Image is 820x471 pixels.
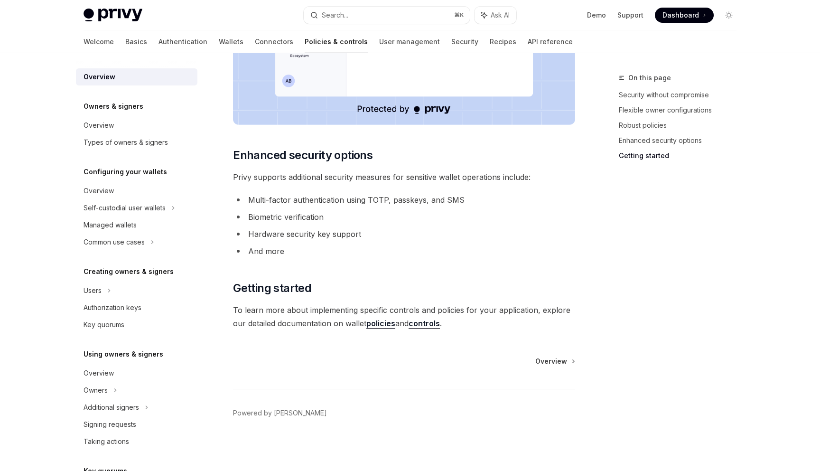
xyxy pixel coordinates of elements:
[76,365,197,382] a: Overview
[76,117,197,134] a: Overview
[84,402,139,413] div: Additional signers
[451,30,478,53] a: Security
[409,319,440,329] a: controls
[76,68,197,85] a: Overview
[617,10,643,20] a: Support
[475,7,516,24] button: Ask AI
[84,101,143,112] h5: Owners & signers
[322,9,348,21] div: Search...
[619,118,744,133] a: Robust policies
[76,433,197,450] a: Taking actions
[84,71,115,83] div: Overview
[233,227,575,241] li: Hardware security key support
[84,219,137,231] div: Managed wallets
[233,170,575,184] span: Privy supports additional security measures for sensitive wallet operations include:
[84,367,114,379] div: Overview
[84,166,167,178] h5: Configuring your wallets
[76,134,197,151] a: Types of owners & signers
[587,10,606,20] a: Demo
[490,30,516,53] a: Recipes
[125,30,147,53] a: Basics
[366,319,395,329] a: policies
[233,245,575,258] li: And more
[84,30,114,53] a: Welcome
[84,137,168,148] div: Types of owners & signers
[84,120,114,131] div: Overview
[84,285,102,296] div: Users
[233,408,327,418] a: Powered by [PERSON_NAME]
[528,30,573,53] a: API reference
[76,416,197,433] a: Signing requests
[662,10,699,20] span: Dashboard
[233,193,575,207] li: Multi-factor authentication using TOTP, passkeys, and SMS
[655,8,714,23] a: Dashboard
[76,299,197,316] a: Authorization keys
[454,11,464,19] span: ⌘ K
[158,30,207,53] a: Authentication
[619,133,744,148] a: Enhanced security options
[535,357,567,366] span: Overview
[84,202,166,214] div: Self-custodial user wallets
[619,87,744,103] a: Security without compromise
[84,385,108,396] div: Owners
[84,319,124,330] div: Key quorums
[84,185,114,197] div: Overview
[84,349,163,360] h5: Using owners & signers
[721,8,736,23] button: Toggle dark mode
[619,148,744,163] a: Getting started
[305,30,368,53] a: Policies & controls
[84,9,142,22] img: light logo
[84,302,141,313] div: Authorization keys
[76,217,197,234] a: Managed wallets
[84,436,129,447] div: Taking actions
[535,357,574,366] a: Overview
[628,72,671,84] span: On this page
[76,182,197,199] a: Overview
[84,266,174,277] h5: Creating owners & signers
[379,30,440,53] a: User management
[233,148,373,163] span: Enhanced security options
[233,210,575,224] li: Biometric verification
[255,30,293,53] a: Connectors
[304,7,470,24] button: Search...⌘K
[491,10,510,20] span: Ask AI
[619,103,744,118] a: Flexible owner configurations
[219,30,243,53] a: Wallets
[84,419,136,430] div: Signing requests
[76,316,197,333] a: Key quorums
[233,281,311,296] span: Getting started
[233,303,575,330] span: To learn more about implementing specific controls and policies for your application, explore our...
[84,236,145,248] div: Common use cases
